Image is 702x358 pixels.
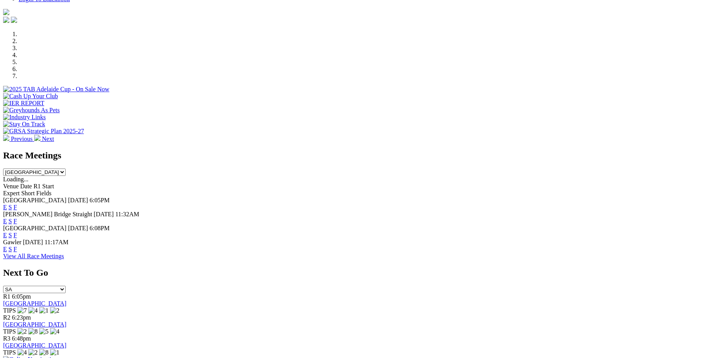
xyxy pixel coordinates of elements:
img: Greyhounds As Pets [3,107,60,114]
span: 6:23pm [12,314,31,321]
img: 8 [28,328,38,335]
span: Venue [3,183,19,189]
span: R2 [3,314,10,321]
a: E [3,218,7,224]
img: 2 [17,328,27,335]
span: [DATE] [68,225,88,231]
span: 11:17AM [45,239,69,245]
span: Short [21,190,35,196]
span: [GEOGRAPHIC_DATA] [3,197,66,203]
span: Gawler [3,239,21,245]
span: [DATE] [23,239,43,245]
a: F [14,218,17,224]
img: 4 [17,349,27,356]
span: Previous [11,136,33,142]
span: [PERSON_NAME] Bridge Straight [3,211,92,217]
span: [DATE] [68,197,88,203]
a: E [3,204,7,210]
img: 1 [39,307,49,314]
img: Cash Up Your Club [3,93,58,100]
span: 6:05pm [12,293,31,300]
img: 8 [39,349,49,356]
img: Stay On Track [3,121,45,128]
a: S [9,218,12,224]
a: S [9,246,12,252]
a: [GEOGRAPHIC_DATA] [3,321,66,328]
img: 4 [50,328,59,335]
img: IER REPORT [3,100,44,107]
img: 2 [28,349,38,356]
span: 6:05PM [90,197,110,203]
a: F [14,232,17,238]
span: 6:08PM [90,225,110,231]
img: 1 [50,349,59,356]
span: 6:48pm [12,335,31,342]
span: Date [20,183,32,189]
span: [GEOGRAPHIC_DATA] [3,225,66,231]
img: twitter.svg [11,17,17,23]
a: S [9,232,12,238]
span: TIPS [3,328,16,335]
img: 5 [39,328,49,335]
img: facebook.svg [3,17,9,23]
a: F [14,204,17,210]
img: 2025 TAB Adelaide Cup - On Sale Now [3,86,109,93]
img: chevron-right-pager-white.svg [34,135,40,141]
span: Expert [3,190,20,196]
img: chevron-left-pager-white.svg [3,135,9,141]
h2: Next To Go [3,268,699,278]
span: [DATE] [94,211,114,217]
a: E [3,246,7,252]
a: S [9,204,12,210]
span: R3 [3,335,10,342]
a: [GEOGRAPHIC_DATA] [3,342,66,349]
img: logo-grsa-white.png [3,9,9,15]
img: 4 [28,307,38,314]
img: Industry Links [3,114,46,121]
span: 11:32AM [115,211,139,217]
img: 2 [50,307,59,314]
a: Next [34,136,54,142]
a: [GEOGRAPHIC_DATA] [3,300,66,307]
span: Loading... [3,176,28,182]
a: View All Race Meetings [3,253,64,259]
span: R1 Start [33,183,54,189]
a: Previous [3,136,34,142]
h2: Race Meetings [3,150,699,161]
span: TIPS [3,349,16,356]
a: F [14,246,17,252]
span: Next [42,136,54,142]
span: Fields [36,190,51,196]
span: R1 [3,293,10,300]
a: E [3,232,7,238]
span: TIPS [3,307,16,314]
img: GRSA Strategic Plan 2025-27 [3,128,84,135]
img: 7 [17,307,27,314]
